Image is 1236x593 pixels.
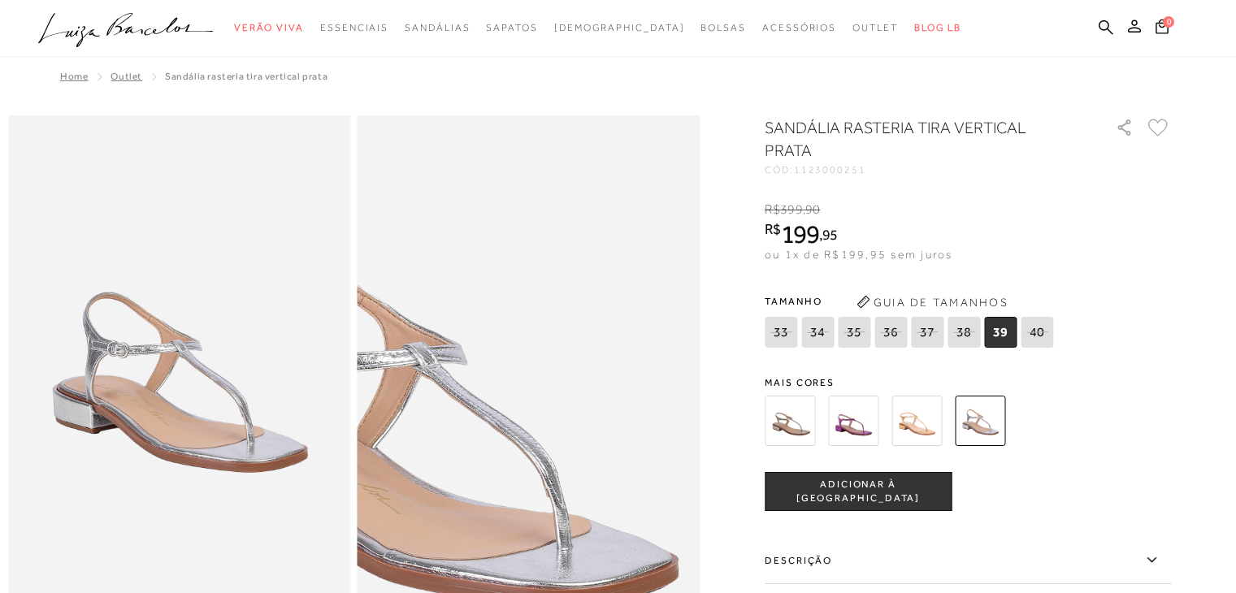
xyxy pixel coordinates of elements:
span: 199 [781,219,819,249]
span: BLOG LB [914,22,961,33]
span: 1123000251 [794,164,866,175]
span: 38 [948,317,980,348]
button: 0 [1151,18,1173,40]
i: , [819,227,838,242]
span: 36 [874,317,907,348]
button: Guia de Tamanhos [851,289,1013,315]
span: [DEMOGRAPHIC_DATA] [554,22,685,33]
div: CÓD: [765,165,1090,175]
span: 40 [1021,317,1053,348]
span: 399 [780,202,802,217]
span: 90 [805,202,820,217]
i: R$ [765,202,780,217]
a: categoryNavScreenReaderText [762,13,836,43]
span: Essenciais [320,22,388,33]
span: 0 [1163,16,1174,28]
a: Home [60,71,88,82]
a: BLOG LB [914,13,961,43]
span: 95 [822,226,838,243]
span: Bolsas [700,22,746,33]
span: 39 [984,317,1017,348]
i: , [803,202,821,217]
a: categoryNavScreenReaderText [486,13,537,43]
a: categoryNavScreenReaderText [405,13,470,43]
button: ADICIONAR À [GEOGRAPHIC_DATA] [765,472,952,511]
img: Sandália rasteira tira vertical rosa [828,396,878,446]
a: noSubCategoriesText [554,13,685,43]
span: 33 [765,317,797,348]
a: categoryNavScreenReaderText [852,13,898,43]
span: Tamanho [765,289,1057,314]
span: 37 [911,317,943,348]
span: Sandálias [405,22,470,33]
span: ou 1x de R$199,95 sem juros [765,248,952,261]
span: Sapatos [486,22,537,33]
img: SANDÁLIA RASTERIA TIRA VERTICAL PRATA [955,396,1005,446]
span: 34 [801,317,834,348]
h1: SANDÁLIA RASTERIA TIRA VERTICAL PRATA [765,116,1069,162]
span: Outlet [852,22,898,33]
span: 35 [838,317,870,348]
label: Descrição [765,537,1171,584]
span: ADICIONAR À [GEOGRAPHIC_DATA] [765,478,951,506]
span: Mais cores [765,378,1171,387]
a: Outlet [111,71,142,82]
a: categoryNavScreenReaderText [234,13,304,43]
span: Acessórios [762,22,836,33]
span: SANDÁLIA RASTERIA TIRA VERTICAL PRATA [165,71,327,82]
i: R$ [765,222,781,236]
img: SANDÁLIA RASTEIRA TIRA VERTICAL DOURADA [765,396,815,446]
a: categoryNavScreenReaderText [700,13,746,43]
span: Verão Viva [234,22,304,33]
a: categoryNavScreenReaderText [320,13,388,43]
img: SANDÁLIA RASTERIA TIRA VERTICAL OURO [891,396,942,446]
